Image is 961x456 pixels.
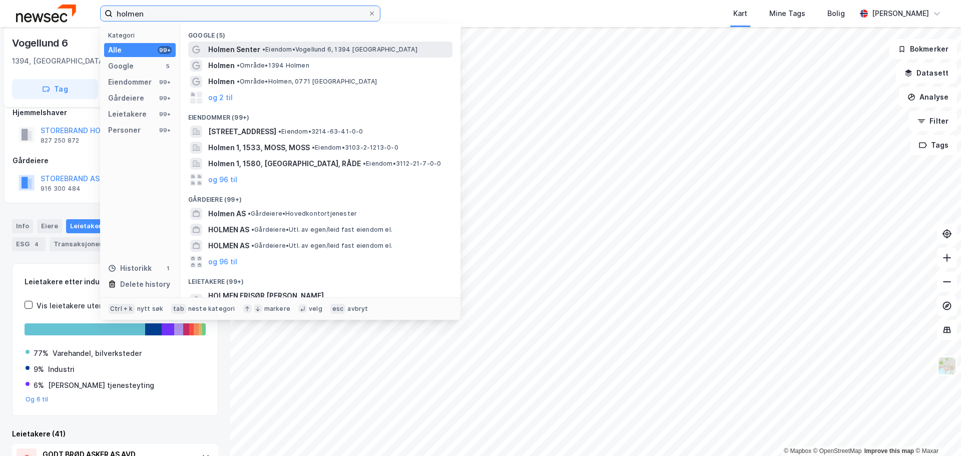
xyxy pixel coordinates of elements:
[108,92,144,104] div: Gårdeiere
[53,347,142,359] div: Varehandel, bilverksteder
[208,60,235,72] span: Holmen
[171,304,186,314] div: tab
[13,107,218,119] div: Hjemmelshaver
[180,24,460,42] div: Google (5)
[363,160,441,168] span: Eiendom • 3112-21-7-0-0
[312,144,315,151] span: •
[251,226,254,233] span: •
[208,158,361,170] span: Holmen 1, 1580, [GEOGRAPHIC_DATA], RÅDE
[262,46,417,54] span: Eiendom • Vogellund 6, 1394 [GEOGRAPHIC_DATA]
[769,8,805,20] div: Mine Tags
[34,347,49,359] div: 77%
[12,428,218,440] div: Leietakere (41)
[120,278,170,290] div: Delete history
[251,242,392,250] span: Gårdeiere • Utl. av egen/leid fast eiendom el.
[312,144,398,152] span: Eiendom • 3103-2-1213-0-0
[34,363,44,375] div: 9%
[48,379,154,391] div: [PERSON_NAME] tjenesteyting
[188,305,235,313] div: neste kategori
[158,78,172,86] div: 99+
[108,32,176,39] div: Kategori
[251,242,254,249] span: •
[16,5,76,22] img: newsec-logo.f6e21ccffca1b3a03d2d.png
[158,94,172,102] div: 99+
[363,160,366,167] span: •
[50,237,118,251] div: Transaksjoner
[34,379,44,391] div: 6%
[262,46,265,53] span: •
[158,110,172,118] div: 99+
[208,142,310,154] span: Holmen 1, 1533, MOSS, MOSS
[248,210,251,217] span: •
[330,304,346,314] div: esc
[237,62,240,69] span: •
[108,44,122,56] div: Alle
[32,239,42,249] div: 4
[41,185,81,193] div: 916 300 484
[784,447,811,454] a: Mapbox
[48,363,75,375] div: Industri
[13,155,218,167] div: Gårdeiere
[208,256,237,268] button: og 96 til
[899,87,957,107] button: Analyse
[108,60,134,72] div: Google
[113,6,368,21] input: Søk på adresse, matrikkel, gårdeiere, leietakere eller personer
[164,264,172,272] div: 1
[237,78,240,85] span: •
[108,124,141,136] div: Personer
[108,76,152,88] div: Eiendommer
[910,135,957,155] button: Tags
[208,290,448,302] span: HOLMEN FRISØR [PERSON_NAME]
[41,137,79,145] div: 827 250 872
[872,8,929,20] div: [PERSON_NAME]
[158,126,172,134] div: 99+
[108,304,135,314] div: Ctrl + k
[137,305,164,313] div: nytt søk
[208,224,249,236] span: HOLMEN AS
[208,208,246,220] span: Holmen AS
[208,76,235,88] span: Holmen
[25,276,206,288] div: Leietakere etter industri
[26,395,49,403] button: Og 6 til
[309,305,322,313] div: velg
[66,219,122,233] div: Leietakere
[251,226,392,234] span: Gårdeiere • Utl. av egen/leid fast eiendom el.
[278,128,363,136] span: Eiendom • 3214-63-41-0-0
[237,78,377,86] span: Område • Holmen, 0771 [GEOGRAPHIC_DATA]
[347,305,368,313] div: avbryt
[180,188,460,206] div: Gårdeiere (99+)
[108,262,152,274] div: Historikk
[733,8,747,20] div: Kart
[911,408,961,456] iframe: Chat Widget
[248,210,357,218] span: Gårdeiere • Hovedkontortjenester
[180,270,460,288] div: Leietakere (99+)
[237,62,309,70] span: Område • 1394 Holmen
[12,55,183,67] div: 1394, [GEOGRAPHIC_DATA], [GEOGRAPHIC_DATA]
[164,62,172,70] div: 5
[37,300,132,312] div: Vis leietakere uten ansatte
[208,44,260,56] span: Holmen Senter
[208,126,276,138] span: [STREET_ADDRESS]
[12,79,98,99] button: Tag
[158,46,172,54] div: 99+
[264,305,290,313] div: markere
[864,447,914,454] a: Improve this map
[208,240,249,252] span: HOLMEN AS
[180,106,460,124] div: Eiendommer (99+)
[937,356,956,375] img: Z
[909,111,957,131] button: Filter
[12,237,46,251] div: ESG
[108,108,147,120] div: Leietakere
[896,63,957,83] button: Datasett
[278,128,281,135] span: •
[208,92,233,104] button: og 2 til
[12,219,33,233] div: Info
[208,174,237,186] button: og 96 til
[12,35,70,51] div: Vogellund 6
[813,447,862,454] a: OpenStreetMap
[37,219,62,233] div: Eiere
[827,8,845,20] div: Bolig
[889,39,957,59] button: Bokmerker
